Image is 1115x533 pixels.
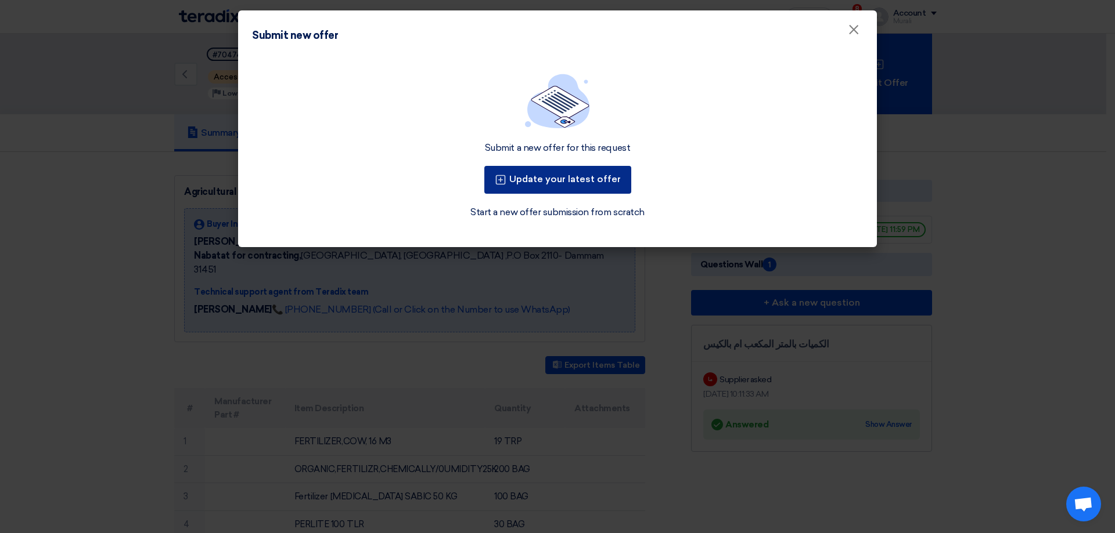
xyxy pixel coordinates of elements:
[525,74,590,128] img: empty_state_list.svg
[470,205,644,219] a: Start a new offer submission from scratch
[1066,487,1101,521] a: Open chat
[848,21,859,44] span: ×
[252,28,338,43] div: Submit new offer
[484,166,631,194] button: Update your latest offer
[485,142,630,154] div: Submit a new offer for this request
[839,19,869,42] button: Close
